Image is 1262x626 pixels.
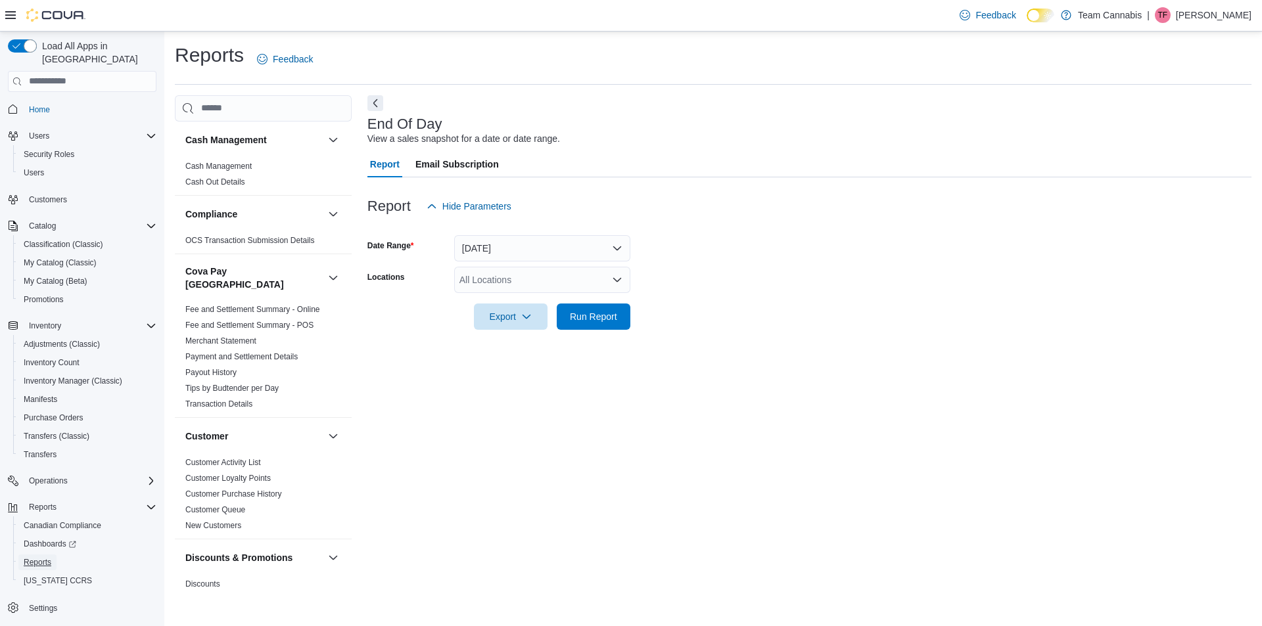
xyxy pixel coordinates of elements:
button: Canadian Compliance [13,516,162,535]
a: Discounts [185,579,220,589]
span: Users [24,128,156,144]
button: Cash Management [185,133,323,146]
button: Cash Management [325,132,341,148]
button: Customer [325,428,341,444]
button: Adjustments (Classic) [13,335,162,353]
button: Discounts & Promotions [185,551,323,564]
a: Adjustments (Classic) [18,336,105,352]
span: Users [29,131,49,141]
button: Operations [3,472,162,490]
a: Fee and Settlement Summary - POS [185,321,314,330]
button: Purchase Orders [13,409,162,427]
button: [US_STATE] CCRS [13,571,162,590]
p: [PERSON_NAME] [1176,7,1251,23]
button: Users [3,127,162,145]
p: | [1147,7,1150,23]
button: Export [474,303,548,330]
span: Purchase Orders [18,410,156,426]
div: Tom Finnigan [1155,7,1171,23]
button: Inventory Count [13,353,162,372]
h3: Cash Management [185,133,267,146]
a: Inventory Count [18,355,85,370]
a: Home [24,102,55,118]
button: Discounts & Promotions [325,550,341,566]
button: Inventory [3,317,162,335]
div: Compliance [175,233,352,254]
a: Dashboards [18,536,82,552]
div: View a sales snapshot for a date or date range. [367,132,560,146]
span: New Customers [185,520,241,531]
span: Transfers (Classic) [18,428,156,444]
button: Cova Pay [GEOGRAPHIC_DATA] [185,265,323,291]
span: Adjustments (Classic) [24,339,100,349]
button: Next [367,95,383,111]
span: Settings [24,599,156,615]
a: Feedback [252,46,318,72]
span: My Catalog (Classic) [24,257,97,268]
button: Customers [3,190,162,209]
a: Security Roles [18,146,80,162]
span: Manifests [18,391,156,407]
span: Adjustments (Classic) [18,336,156,352]
span: Report [370,151,400,177]
span: Inventory Manager (Classic) [18,373,156,389]
span: Transfers [24,449,57,460]
button: Inventory Manager (Classic) [13,372,162,390]
span: Customer Activity List [185,457,261,468]
button: Cova Pay [GEOGRAPHIC_DATA] [325,270,341,286]
button: Catalog [24,218,61,234]
span: Transfers (Classic) [24,431,89,441]
span: Security Roles [18,146,156,162]
span: My Catalog (Beta) [18,273,156,289]
span: Customer Queue [185,504,245,515]
span: Operations [29,476,68,486]
span: Manifests [24,394,57,405]
a: My Catalog (Beta) [18,273,93,289]
span: Catalog [29,221,56,231]
a: Promotions [18,292,69,307]
h3: Report [367,198,411,214]
h3: Discounts & Promotions [185,551,292,564]
div: Cash Management [175,158,352,195]
span: Payment and Settlement Details [185,351,298,362]
span: Dashboards [24,539,76,549]
a: New Customers [185,521,241,530]
button: Classification (Classic) [13,235,162,254]
button: My Catalog (Beta) [13,272,162,290]
button: Catalog [3,217,162,235]
button: Compliance [185,208,323,221]
span: Merchant Statement [185,336,256,346]
button: Manifests [13,390,162,409]
button: [DATE] [454,235,630,261]
a: Payment and Settlement Details [185,352,298,361]
span: Reports [24,499,156,515]
span: Reports [18,554,156,570]
span: Home [29,104,50,115]
a: Purchase Orders [18,410,89,426]
span: Payout History [185,367,237,378]
span: TF [1158,7,1168,23]
a: Customers [24,192,72,208]
a: Users [18,165,49,181]
span: Email Subscription [415,151,499,177]
span: Washington CCRS [18,573,156,589]
button: Run Report [557,303,630,330]
span: Customers [29,194,67,205]
a: [US_STATE] CCRS [18,573,97,589]
span: Customers [24,191,156,208]
a: Payout History [185,368,237,377]
button: Compliance [325,206,341,222]
button: My Catalog (Classic) [13,254,162,272]
a: Transaction Details [185,399,252,409]
a: Customer Activity List [185,458,261,467]
span: Promotions [24,294,64,305]
h3: Customer [185,430,228,443]
span: Classification (Classic) [18,236,156,252]
span: Reports [29,502,57,512]
a: Canadian Compliance [18,518,106,533]
span: Users [18,165,156,181]
span: My Catalog (Beta) [24,276,87,286]
a: Transfers [18,447,62,462]
span: Inventory [29,321,61,331]
button: Settings [3,598,162,617]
